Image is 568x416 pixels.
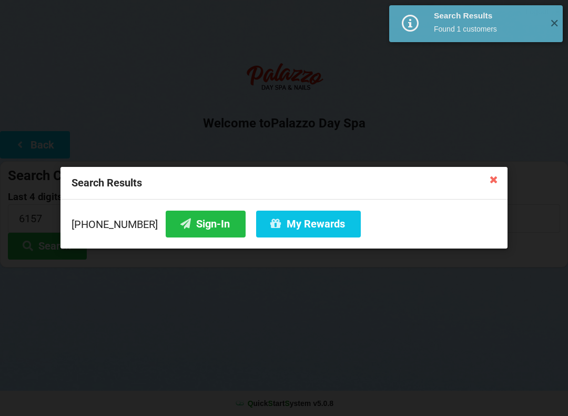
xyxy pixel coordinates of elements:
div: [PHONE_NUMBER] [72,211,496,237]
div: Search Results [60,167,508,200]
div: Found 1 customers [434,24,542,34]
div: Search Results [434,11,542,21]
button: My Rewards [256,211,361,237]
button: Sign-In [166,211,246,237]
